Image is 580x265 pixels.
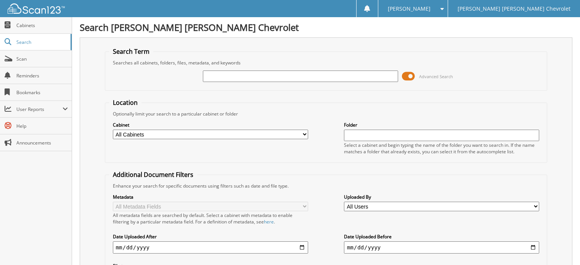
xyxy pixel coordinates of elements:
input: start [113,241,308,254]
img: scan123-logo-white.svg [8,3,65,14]
legend: Search Term [109,47,153,56]
span: Advanced Search [419,74,453,79]
legend: Additional Document Filters [109,170,197,179]
label: Uploaded By [344,194,539,200]
div: Select a cabinet and begin typing the name of the folder you want to search in. If the name match... [344,142,539,155]
div: Searches all cabinets, folders, files, metadata, and keywords [109,59,543,66]
legend: Location [109,98,141,107]
div: Enhance your search for specific documents using filters such as date and file type. [109,183,543,189]
div: Optionally limit your search to a particular cabinet or folder [109,111,543,117]
span: Scan [16,56,68,62]
iframe: Chat Widget [542,228,580,265]
label: Date Uploaded After [113,233,308,240]
span: [PERSON_NAME] [PERSON_NAME] Chevrolet [458,6,570,11]
span: Announcements [16,140,68,146]
label: Date Uploaded Before [344,233,539,240]
div: All metadata fields are searched by default. Select a cabinet with metadata to enable filtering b... [113,212,308,225]
label: Metadata [113,194,308,200]
span: Cabinets [16,22,68,29]
span: Help [16,123,68,129]
span: User Reports [16,106,63,112]
span: Bookmarks [16,89,68,96]
span: Reminders [16,72,68,79]
span: [PERSON_NAME] [388,6,431,11]
span: Search [16,39,67,45]
label: Cabinet [113,122,308,128]
input: end [344,241,539,254]
h1: Search [PERSON_NAME] [PERSON_NAME] Chevrolet [80,21,572,34]
label: Folder [344,122,539,128]
a: here [264,218,274,225]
